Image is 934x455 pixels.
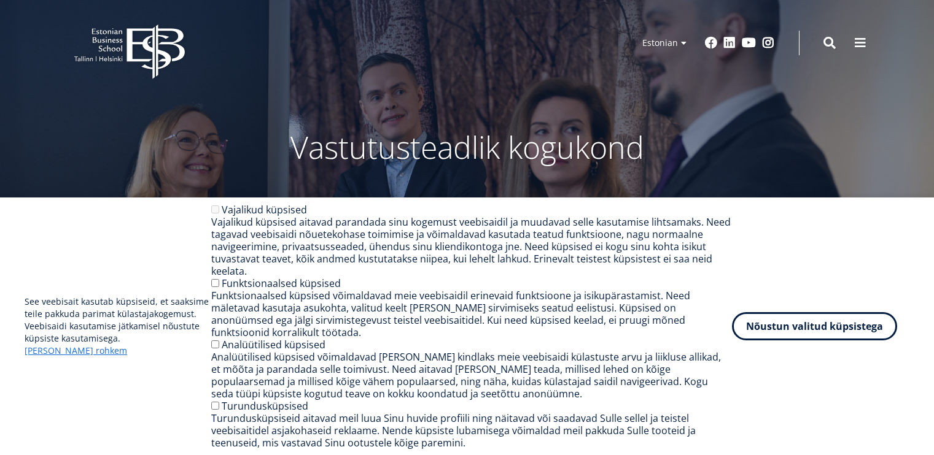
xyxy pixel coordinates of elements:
[142,129,793,166] p: Vastutusteadlik kogukond
[25,296,211,357] p: See veebisait kasutab küpsiseid, et saaksime teile pakkuda parimat külastajakogemust. Veebisaidi ...
[762,37,774,49] a: Instagram
[742,37,756,49] a: Youtube
[222,203,307,216] label: Vajalikud küpsised
[723,37,736,49] a: Linkedin
[211,216,732,277] div: Vajalikud küpsised aitavad parandada sinu kogemust veebisaidil ja muudavad selle kasutamise lihts...
[222,277,341,290] label: Funktsionaalsed küpsised
[222,399,308,413] label: Turundusküpsised
[211,412,732,449] div: Turundusküpsiseid aitavad meil luua Sinu huvide profiili ning näitavad või saadavad Sulle sellel ...
[211,351,732,400] div: Analüütilised küpsised võimaldavad [PERSON_NAME] kindlaks meie veebisaidi külastuste arvu ja liik...
[25,345,127,357] a: [PERSON_NAME] rohkem
[705,37,717,49] a: Facebook
[211,289,732,338] div: Funktsionaalsed küpsised võimaldavad meie veebisaidil erinevaid funktsioone ja isikupärastamist. ...
[222,338,325,351] label: Analüütilised küpsised
[732,312,897,340] button: Nõustun valitud küpsistega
